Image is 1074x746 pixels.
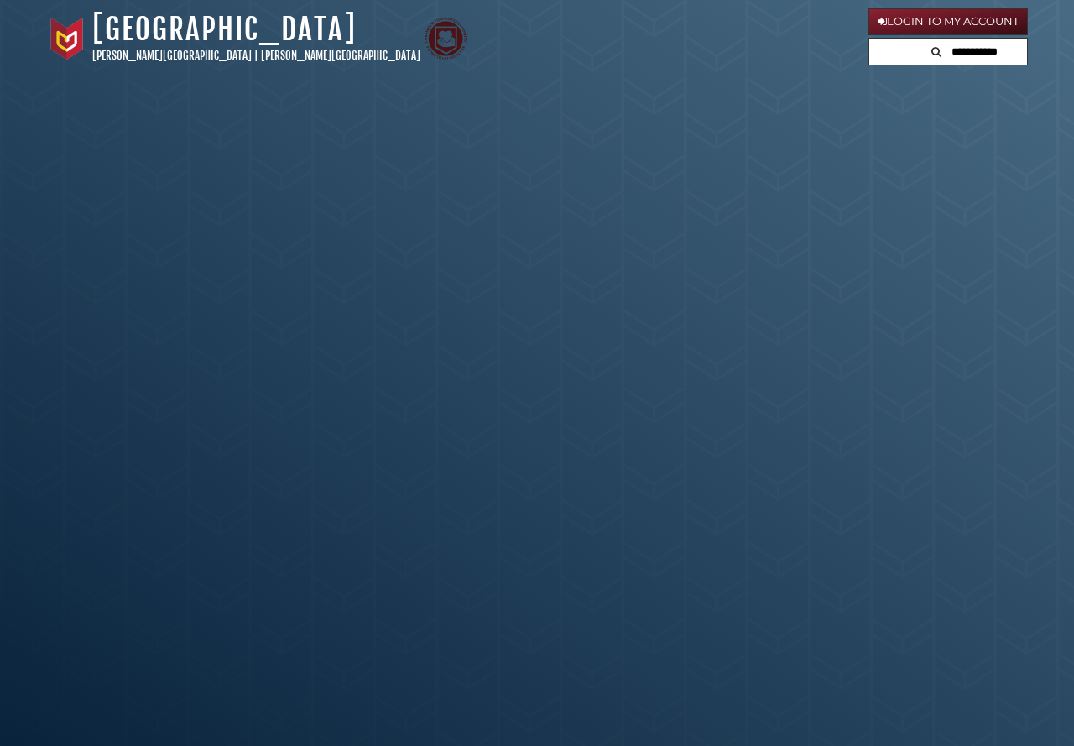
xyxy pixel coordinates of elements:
[425,18,467,60] img: Calvin Theological Seminary
[92,11,357,48] a: [GEOGRAPHIC_DATA]
[46,18,88,60] img: Calvin University
[868,8,1028,35] a: Login to My Account
[931,46,941,57] i: Search
[254,49,258,62] span: |
[92,49,252,62] a: [PERSON_NAME][GEOGRAPHIC_DATA]
[926,39,946,61] button: Search
[261,49,420,62] a: [PERSON_NAME][GEOGRAPHIC_DATA]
